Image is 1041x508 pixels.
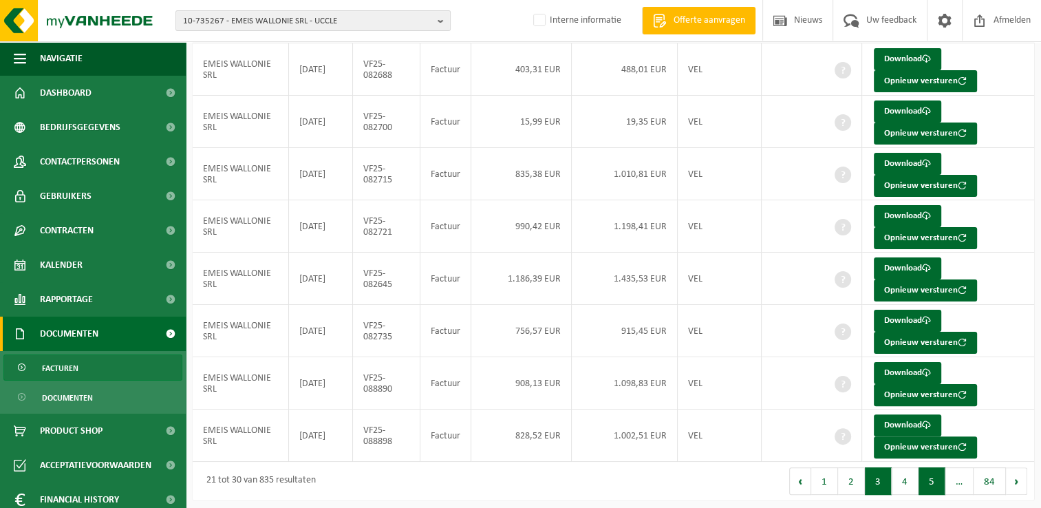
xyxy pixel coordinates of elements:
a: Download [874,362,941,384]
td: Factuur [420,200,471,253]
td: 1.198,41 EUR [572,200,678,253]
span: Facturen [42,355,78,381]
a: Download [874,153,941,175]
td: 19,35 EUR [572,96,678,148]
td: [DATE] [289,357,353,410]
td: 1.186,39 EUR [471,253,572,305]
td: VEL [678,410,762,462]
td: 908,13 EUR [471,357,572,410]
td: VEL [678,357,762,410]
div: 21 tot 30 van 835 resultaten [200,469,316,494]
td: VF25-082735 [353,305,420,357]
span: Acceptatievoorwaarden [40,448,151,483]
td: [DATE] [289,305,353,357]
td: 835,38 EUR [471,148,572,200]
button: Opnieuw versturen [874,384,977,406]
span: Offerte aanvragen [670,14,749,28]
td: Factuur [420,96,471,148]
td: Factuur [420,43,471,96]
td: Factuur [420,253,471,305]
td: VF25-088890 [353,357,420,410]
td: [DATE] [289,410,353,462]
td: Factuur [420,305,471,357]
button: 84 [974,467,1006,495]
td: VEL [678,305,762,357]
td: 1.098,83 EUR [572,357,678,410]
td: [DATE] [289,148,353,200]
button: Opnieuw versturen [874,436,977,458]
td: VEL [678,148,762,200]
button: 10-735267 - EMEIS WALLONIE SRL - UCCLE [175,10,451,31]
td: EMEIS WALLONIE SRL [193,357,289,410]
td: Factuur [420,148,471,200]
button: Opnieuw versturen [874,227,977,249]
td: EMEIS WALLONIE SRL [193,200,289,253]
td: 990,42 EUR [471,200,572,253]
a: Download [874,48,941,70]
a: Download [874,414,941,436]
td: 915,45 EUR [572,305,678,357]
td: VEL [678,43,762,96]
button: Previous [789,467,811,495]
td: 15,99 EUR [471,96,572,148]
td: 403,31 EUR [471,43,572,96]
span: Bedrijfsgegevens [40,110,120,145]
td: VF25-082715 [353,148,420,200]
span: Gebruikers [40,179,92,213]
td: 756,57 EUR [471,305,572,357]
a: Facturen [3,354,182,381]
td: VEL [678,96,762,148]
button: Opnieuw versturen [874,123,977,145]
td: VEL [678,200,762,253]
td: 1.002,51 EUR [572,410,678,462]
a: Offerte aanvragen [642,7,755,34]
a: Download [874,205,941,227]
td: [DATE] [289,96,353,148]
span: Product Shop [40,414,103,448]
button: 3 [865,467,892,495]
td: Factuur [420,357,471,410]
td: [DATE] [289,200,353,253]
span: Navigatie [40,41,83,76]
td: 1.435,53 EUR [572,253,678,305]
td: EMEIS WALLONIE SRL [193,148,289,200]
a: Download [874,310,941,332]
button: 1 [811,467,838,495]
td: EMEIS WALLONIE SRL [193,305,289,357]
td: EMEIS WALLONIE SRL [193,96,289,148]
td: EMEIS WALLONIE SRL [193,43,289,96]
td: VEL [678,253,762,305]
a: Download [874,257,941,279]
button: 4 [892,467,919,495]
span: 10-735267 - EMEIS WALLONIE SRL - UCCLE [183,11,432,32]
button: Opnieuw versturen [874,175,977,197]
td: 488,01 EUR [572,43,678,96]
span: Documenten [40,317,98,351]
td: Factuur [420,410,471,462]
td: VF25-082645 [353,253,420,305]
button: 5 [919,467,945,495]
td: VF25-082688 [353,43,420,96]
a: Documenten [3,384,182,410]
td: VF25-088898 [353,410,420,462]
span: Dashboard [40,76,92,110]
button: 2 [838,467,865,495]
span: Rapportage [40,282,93,317]
label: Interne informatie [530,10,621,31]
span: … [945,467,974,495]
a: Download [874,100,941,123]
span: Contracten [40,213,94,248]
button: Opnieuw versturen [874,70,977,92]
td: VF25-082700 [353,96,420,148]
span: Kalender [40,248,83,282]
td: [DATE] [289,253,353,305]
button: Next [1006,467,1027,495]
td: VF25-082721 [353,200,420,253]
td: EMEIS WALLONIE SRL [193,253,289,305]
span: Documenten [42,385,93,411]
td: 1.010,81 EUR [572,148,678,200]
td: [DATE] [289,43,353,96]
button: Opnieuw versturen [874,332,977,354]
td: 828,52 EUR [471,410,572,462]
span: Contactpersonen [40,145,120,179]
